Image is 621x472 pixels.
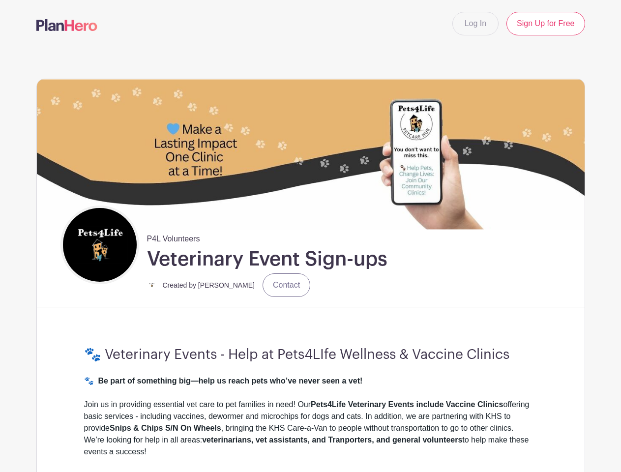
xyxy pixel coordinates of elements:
strong: Snips & Chips S/N On Wheels [110,424,221,432]
div: Join us in providing essential vet care to pet families in need! Our offering basic services - in... [84,399,537,470]
img: logo-507f7623f17ff9eddc593b1ce0a138ce2505c220e1c5a4e2b4648c50719b7d32.svg [36,19,97,31]
a: Log In [452,12,499,35]
h3: 🐾 Veterinary Events - Help at Pets4LIfe Wellness & Vaccine Clinics [84,347,537,363]
strong: veterinarians, vet assistants, and Tranporters, and general volunteers [202,436,462,444]
strong: Pets4Life Veterinary Events include Vaccine Clinics [311,400,503,409]
strong: 🐾 Be part of something big—help us reach pets who’ve never seen a vet! [84,377,363,385]
img: small%20square%20logo.jpg [147,280,157,290]
h1: Veterinary Event Sign-ups [147,247,387,271]
a: Contact [263,273,310,297]
span: P4L Volunteers [147,229,200,245]
small: Created by [PERSON_NAME] [163,281,255,289]
img: 40210%20Zip%20(5).jpg [37,79,585,229]
img: square%20black%20logo%20FB%20profile.jpg [63,208,137,282]
a: Sign Up for Free [506,12,585,35]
